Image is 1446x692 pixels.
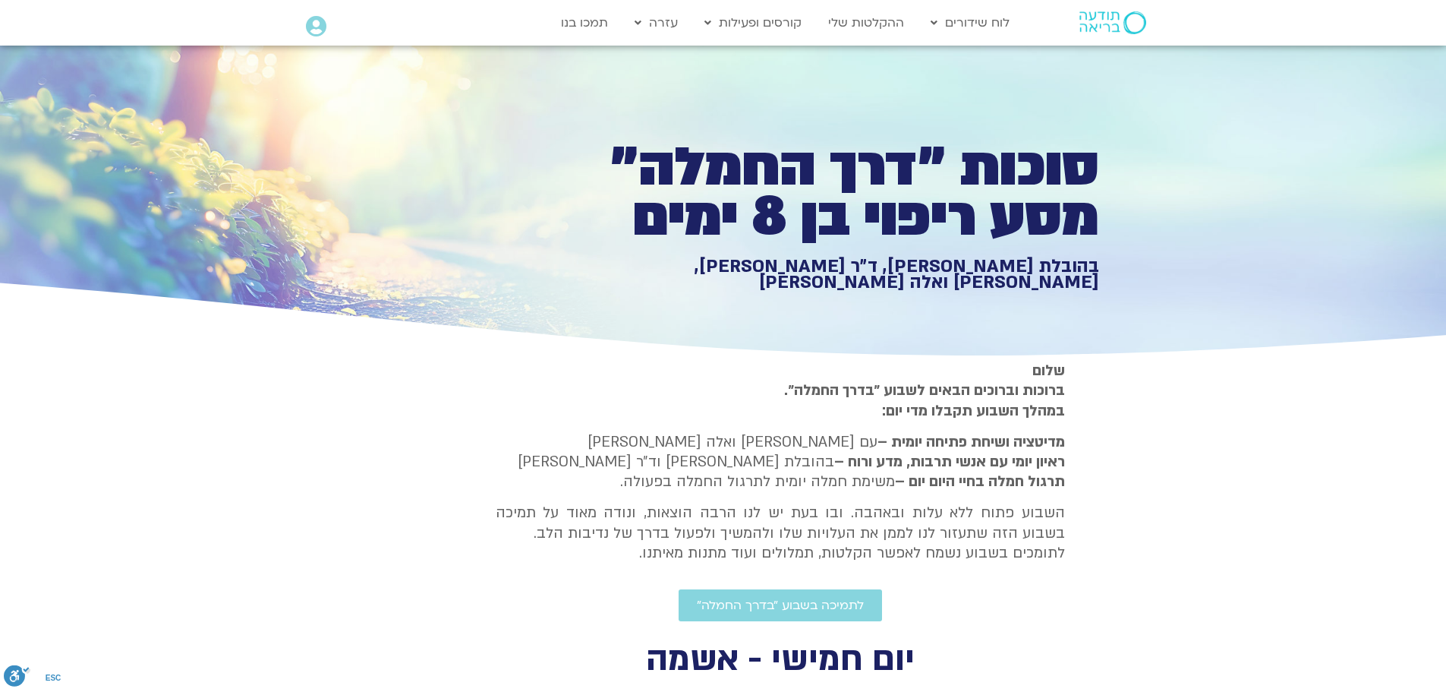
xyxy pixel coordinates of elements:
[573,143,1099,242] h1: סוכות ״דרך החמלה״ מסע ריפוי בן 8 ימים
[697,8,809,37] a: קורסים ופעילות
[1079,11,1146,34] img: תודעה בריאה
[784,381,1065,420] strong: ברוכות וברוכים הבאים לשבוע ״בדרך החמלה״. במהלך השבוע תקבלו מדי יום:
[496,432,1065,492] p: עם [PERSON_NAME] ואלה [PERSON_NAME] בהובלת [PERSON_NAME] וד״ר [PERSON_NAME] משימת חמלה יומית לתרג...
[496,503,1065,563] p: השבוע פתוח ללא עלות ובאהבה. ובו בעת יש לנו הרבה הוצאות, ונודה מאוד על תמיכה בשבוע הזה שתעזור לנו ...
[923,8,1017,37] a: לוח שידורים
[573,258,1099,291] h1: בהובלת [PERSON_NAME], ד״ר [PERSON_NAME], [PERSON_NAME] ואלה [PERSON_NAME]
[877,432,1065,452] strong: מדיטציה ושיחת פתיחה יומית –
[895,472,1065,491] b: תרגול חמלה בחיי היום יום –
[834,452,1065,472] b: ראיון יומי עם אנשי תרבות, מדע ורוח –
[1032,361,1065,381] strong: שלום
[821,8,912,37] a: ההקלטות שלי
[553,8,616,37] a: תמכו בנו
[627,8,685,37] a: עזרה
[679,589,882,621] a: לתמיכה בשבוע ״בדרך החמלה״
[443,644,1118,675] h2: יום חמישי - אשמה
[697,599,864,612] span: לתמיכה בשבוע ״בדרך החמלה״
